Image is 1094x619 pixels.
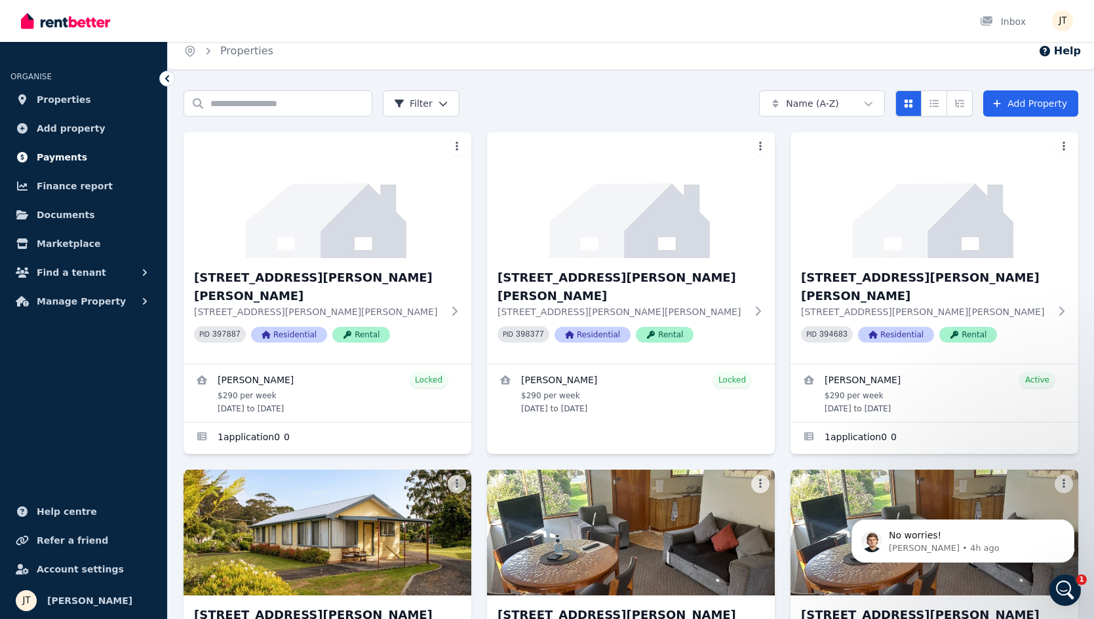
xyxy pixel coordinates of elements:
[801,305,1049,318] p: [STREET_ADDRESS][PERSON_NAME][PERSON_NAME]
[37,293,126,309] span: Manage Property
[220,45,273,57] a: Properties
[791,364,1078,422] a: View details for Dimity Williams
[184,132,471,258] img: 2/21 Andrew St, Strahan
[555,327,631,343] span: Residential
[448,475,466,493] button: More options
[1076,574,1087,585] span: 1
[332,327,390,343] span: Rental
[16,590,37,611] img: Jamie Taylor
[194,305,442,318] p: [STREET_ADDRESS][PERSON_NAME][PERSON_NAME]
[10,173,157,199] a: Finance report
[487,470,775,595] img: 6/21 Andrew St, Strahan
[448,138,466,156] button: More options
[199,331,210,338] small: PID
[983,90,1078,117] a: Add Property
[832,492,1094,584] iframe: Intercom notifications message
[498,305,746,318] p: [STREET_ADDRESS][PERSON_NAME][PERSON_NAME]
[10,115,157,141] a: Add property
[1038,43,1081,59] button: Help
[394,97,433,110] span: Filter
[10,202,157,228] a: Documents
[37,92,91,107] span: Properties
[10,288,157,314] button: Manage Property
[10,556,157,582] a: Account settings
[636,327,694,343] span: Rental
[895,90,922,117] button: Card view
[487,132,775,364] a: 3/21 Andrew St, Strahan[STREET_ADDRESS][PERSON_NAME][PERSON_NAME][STREET_ADDRESS][PERSON_NAME][PE...
[194,269,442,305] h3: [STREET_ADDRESS][PERSON_NAME][PERSON_NAME]
[980,15,1026,28] div: Inbox
[184,132,471,364] a: 2/21 Andrew St, Strahan[STREET_ADDRESS][PERSON_NAME][PERSON_NAME][STREET_ADDRESS][PERSON_NAME][PE...
[47,593,132,609] span: [PERSON_NAME]
[791,422,1078,454] a: Applications for 4/21 Andrew St, Strahan
[21,11,110,31] img: RentBetter
[37,178,113,194] span: Finance report
[10,72,52,81] span: ORGANISE
[791,132,1078,258] img: 4/21 Andrew St, Strahan
[751,475,770,493] button: More options
[10,259,157,286] button: Find a tenant
[37,149,87,165] span: Payments
[10,498,157,525] a: Help centre
[1052,10,1073,31] img: Jamie Taylor
[168,33,289,69] nav: Breadcrumb
[801,269,1049,305] h3: [STREET_ADDRESS][PERSON_NAME][PERSON_NAME]
[791,132,1078,364] a: 4/21 Andrew St, Strahan[STREET_ADDRESS][PERSON_NAME][PERSON_NAME][STREET_ADDRESS][PERSON_NAME][PE...
[947,90,973,117] button: Expanded list view
[751,138,770,156] button: More options
[37,265,106,280] span: Find a tenant
[37,207,95,223] span: Documents
[37,533,108,548] span: Refer a friend
[819,330,848,339] code: 394683
[37,236,100,252] span: Marketplace
[37,121,106,136] span: Add property
[10,527,157,553] a: Refer a friend
[858,327,934,343] span: Residential
[184,470,471,595] img: 5/21 Andrew St, Strahan
[37,504,97,519] span: Help centre
[503,331,513,338] small: PID
[806,331,817,338] small: PID
[1055,475,1073,493] button: More options
[1049,574,1081,606] iframe: Intercom live chat
[37,561,124,577] span: Account settings
[184,364,471,422] a: View details for Alexandre Flaschner
[791,470,1078,595] img: 7/21 Andrew St, Strahan
[895,90,973,117] div: View options
[487,364,775,422] a: View details for Kineta Tatnell
[212,330,241,339] code: 397887
[759,90,885,117] button: Name (A-Z)
[939,327,997,343] span: Rental
[184,422,471,454] a: Applications for 2/21 Andrew St, Strahan
[251,327,327,343] span: Residential
[487,132,775,258] img: 3/21 Andrew St, Strahan
[10,144,157,170] a: Payments
[10,231,157,257] a: Marketplace
[498,269,746,305] h3: [STREET_ADDRESS][PERSON_NAME][PERSON_NAME]
[383,90,459,117] button: Filter
[921,90,947,117] button: Compact list view
[786,97,839,110] span: Name (A-Z)
[1055,138,1073,156] button: More options
[516,330,544,339] code: 398377
[10,86,157,113] a: Properties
